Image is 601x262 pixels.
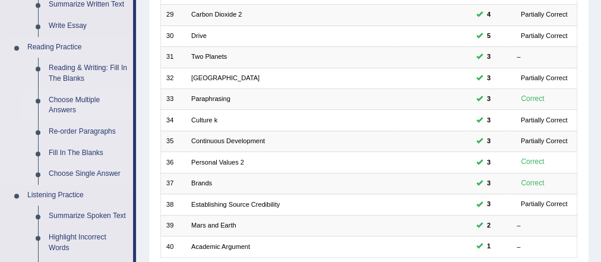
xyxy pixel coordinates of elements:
[160,236,186,257] td: 40
[160,89,186,110] td: 33
[517,242,571,252] div: –
[43,143,133,164] a: Fill In The Blanks
[483,178,494,189] span: You can still take this question
[160,5,186,26] td: 29
[160,173,186,194] td: 37
[160,68,186,89] td: 32
[191,159,244,166] a: Personal Values 2
[160,26,186,46] td: 30
[517,199,571,210] div: Partially Correct
[483,220,494,231] span: You can still take this question
[43,121,133,143] a: Re-order Paragraphs
[517,156,548,168] div: Correct
[43,90,133,121] a: Choose Multiple Answers
[483,199,494,210] span: You can still take this question
[483,241,494,252] span: You can still take this question
[517,31,571,42] div: Partially Correct
[483,136,494,147] span: You can still take this question
[160,215,186,236] td: 39
[43,15,133,37] a: Write Essay
[517,221,571,231] div: –
[43,227,133,258] a: Highlight Incorrect Words
[160,47,186,68] td: 31
[191,32,207,39] a: Drive
[483,115,494,126] span: You can still take this question
[43,58,133,89] a: Reading & Writing: Fill In The Blanks
[160,110,186,131] td: 34
[191,53,227,60] a: Two Planets
[43,163,133,185] a: Choose Single Answer
[191,201,280,208] a: Establishing Source Credibility
[517,136,571,147] div: Partially Correct
[483,52,494,62] span: You can still take this question
[191,95,230,102] a: Paraphrasing
[517,115,571,126] div: Partially Correct
[160,194,186,215] td: 38
[191,222,236,229] a: Mars and Earth
[483,157,494,168] span: You can still take this question
[191,74,260,81] a: [GEOGRAPHIC_DATA]
[191,11,242,18] a: Carbon Dioxide 2
[517,178,548,190] div: Correct
[160,131,186,151] td: 35
[517,52,571,62] div: –
[160,152,186,173] td: 36
[483,31,494,42] span: You can still take this question
[43,206,133,227] a: Summarize Spoken Text
[191,116,217,124] a: Culture k
[22,185,133,206] a: Listening Practice
[517,73,571,84] div: Partially Correct
[191,137,265,144] a: Continuous Development
[191,243,250,250] a: Academic Argument
[517,10,571,20] div: Partially Correct
[483,73,494,84] span: You can still take this question
[483,10,494,20] span: You can still take this question
[483,94,494,105] span: You can still take this question
[22,37,133,58] a: Reading Practice
[517,93,548,105] div: Correct
[191,179,212,187] a: Brands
